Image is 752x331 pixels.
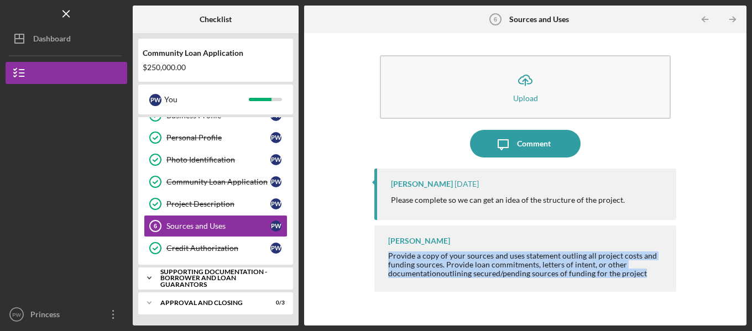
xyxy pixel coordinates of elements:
[144,127,288,149] a: Personal ProfilePW
[441,269,647,278] span: outlining secured/pending sources of funding for the project
[143,49,289,57] div: Community Loan Application
[166,244,270,253] div: Credit Authorization
[166,177,270,186] div: Community Loan Application
[6,28,127,50] button: Dashboard
[265,300,285,306] div: 0 / 3
[391,194,625,206] p: Please complete so we can get an idea of the structure of the project.
[166,222,270,230] div: Sources and Uses
[380,55,671,119] button: Upload
[270,220,281,232] div: P W
[144,237,288,259] a: Credit AuthorizationPW
[270,132,281,143] div: P W
[388,251,657,278] span: Provide a copy of your sources and uses statement outling all project costs and funding sources. ...
[166,155,270,164] div: Photo Identification
[144,215,288,237] a: 6Sources and UsesPW
[12,312,21,318] text: PW
[391,180,453,188] div: [PERSON_NAME]
[270,154,281,165] div: P W
[144,171,288,193] a: Community Loan ApplicationPW
[509,15,569,24] b: Sources and Uses
[166,133,270,142] div: Personal Profile
[160,269,279,288] div: Supporting Documentation - Borrower and Loan Guarantors
[33,28,71,52] div: Dashboard
[270,243,281,254] div: P W
[164,90,249,109] div: You
[517,130,551,157] div: Comment
[144,193,288,215] a: Project DescriptionPW
[143,63,289,72] div: $250,000.00
[494,16,497,23] tspan: 6
[154,223,157,229] tspan: 6
[144,104,288,127] a: Business ProfilePW
[270,176,281,187] div: P W
[513,94,538,102] div: Upload
[455,180,479,188] time: 2025-09-18 20:21
[6,303,127,325] button: PWPrincess [PERSON_NAME]
[470,130,581,157] button: Comment
[144,149,288,171] a: Photo IdentificationPW
[160,300,257,306] div: Approval and Closing
[388,237,450,245] div: [PERSON_NAME]
[166,199,270,208] div: Project Description
[200,15,232,24] b: Checklist
[270,198,281,209] div: P W
[149,94,161,106] div: P W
